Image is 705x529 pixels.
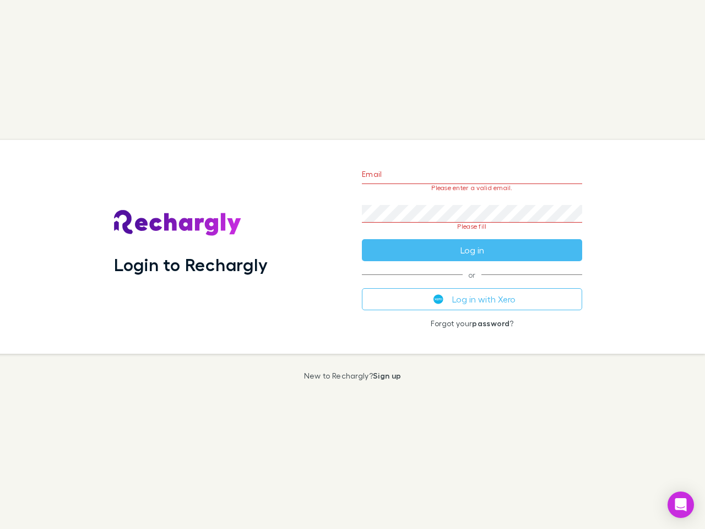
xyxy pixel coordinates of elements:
img: Xero's logo [433,294,443,304]
a: password [472,319,509,328]
p: New to Rechargly? [304,371,402,380]
p: Forgot your ? [362,319,582,328]
p: Please fill [362,223,582,230]
button: Log in [362,239,582,261]
a: Sign up [373,371,401,380]
p: Please enter a valid email. [362,184,582,192]
button: Log in with Xero [362,288,582,310]
span: or [362,274,582,275]
img: Rechargly's Logo [114,210,242,236]
div: Open Intercom Messenger [668,492,694,518]
h1: Login to Rechargly [114,254,268,275]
